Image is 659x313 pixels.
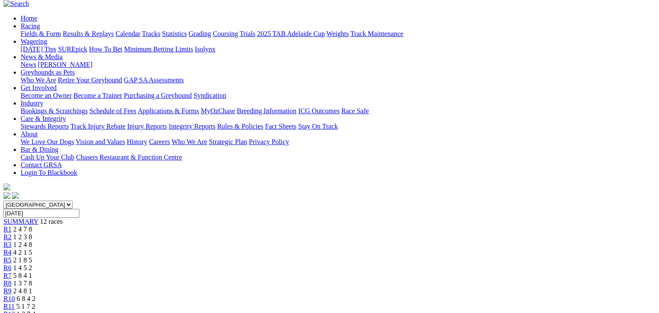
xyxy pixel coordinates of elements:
[124,76,184,84] a: GAP SA Assessments
[38,61,92,68] a: [PERSON_NAME]
[189,30,211,37] a: Grading
[21,30,656,38] div: Racing
[138,107,199,114] a: Applications & Forms
[3,226,12,233] a: R1
[298,107,339,114] a: ICG Outcomes
[351,30,403,37] a: Track Maintenance
[21,15,37,22] a: Home
[124,92,192,99] a: Purchasing a Greyhound
[58,45,87,53] a: SUREpick
[3,287,12,295] a: R9
[169,123,215,130] a: Integrity Reports
[21,138,74,145] a: We Love Our Dogs
[341,107,369,114] a: Race Safe
[195,45,215,53] a: Isolynx
[76,138,125,145] a: Vision and Values
[21,115,66,122] a: Care & Integrity
[13,241,32,248] span: 1 2 4 8
[73,92,122,99] a: Become a Trainer
[239,30,255,37] a: Trials
[21,161,62,169] a: Contact GRSA
[127,123,167,130] a: Injury Reports
[115,30,140,37] a: Calendar
[21,169,77,176] a: Login To Blackbook
[3,218,38,225] a: SUMMARY
[70,123,125,130] a: Track Injury Rebate
[249,138,289,145] a: Privacy Policy
[21,146,58,153] a: Bar & Dining
[124,45,193,53] a: Minimum Betting Limits
[89,45,123,53] a: How To Bet
[3,280,12,287] span: R8
[3,295,15,302] a: R10
[201,107,235,114] a: MyOzChase
[76,153,182,161] a: Chasers Restaurant & Function Centre
[21,130,38,138] a: About
[21,107,656,115] div: Industry
[21,22,40,30] a: Racing
[13,256,32,264] span: 2 1 8 5
[12,192,19,199] img: twitter.svg
[21,153,74,161] a: Cash Up Your Club
[63,30,114,37] a: Results & Replays
[3,303,15,310] a: R11
[21,45,56,53] a: [DATE] Tips
[326,30,349,37] a: Weights
[3,256,12,264] a: R5
[21,76,56,84] a: Who We Are
[13,272,32,279] span: 5 8 4 1
[21,123,69,130] a: Stewards Reports
[21,61,656,69] div: News & Media
[149,138,170,145] a: Careers
[13,280,32,287] span: 1 3 7 8
[3,241,12,248] a: R3
[21,92,656,99] div: Get Involved
[3,264,12,271] a: R6
[16,303,35,310] span: 5 1 7 2
[21,138,656,146] div: About
[21,92,72,99] a: Become an Owner
[142,30,160,37] a: Tracks
[298,123,338,130] a: Stay On Track
[13,226,32,233] span: 2 4 7 8
[13,287,32,295] span: 2 4 8 1
[21,84,57,91] a: Get Involved
[21,30,61,37] a: Fields & Form
[193,92,226,99] a: Syndication
[21,76,656,84] div: Greyhounds as Pets
[58,76,122,84] a: Retire Your Greyhound
[3,184,10,190] img: logo-grsa-white.png
[237,107,296,114] a: Breeding Information
[17,295,36,302] span: 6 8 4 2
[3,233,12,241] a: R2
[21,61,36,68] a: News
[13,264,32,271] span: 1 4 5 2
[89,107,136,114] a: Schedule of Fees
[3,192,10,199] img: facebook.svg
[21,123,656,130] div: Care & Integrity
[3,249,12,256] a: R4
[257,30,325,37] a: 2025 TAB Adelaide Cup
[162,30,187,37] a: Statistics
[21,38,47,45] a: Wagering
[127,138,147,145] a: History
[3,272,12,279] a: R7
[265,123,296,130] a: Fact Sheets
[40,218,63,225] span: 12 races
[13,249,32,256] span: 4 2 1 5
[21,107,88,114] a: Bookings & Scratchings
[172,138,207,145] a: Who We Are
[21,69,75,76] a: Greyhounds as Pets
[217,123,263,130] a: Rules & Policies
